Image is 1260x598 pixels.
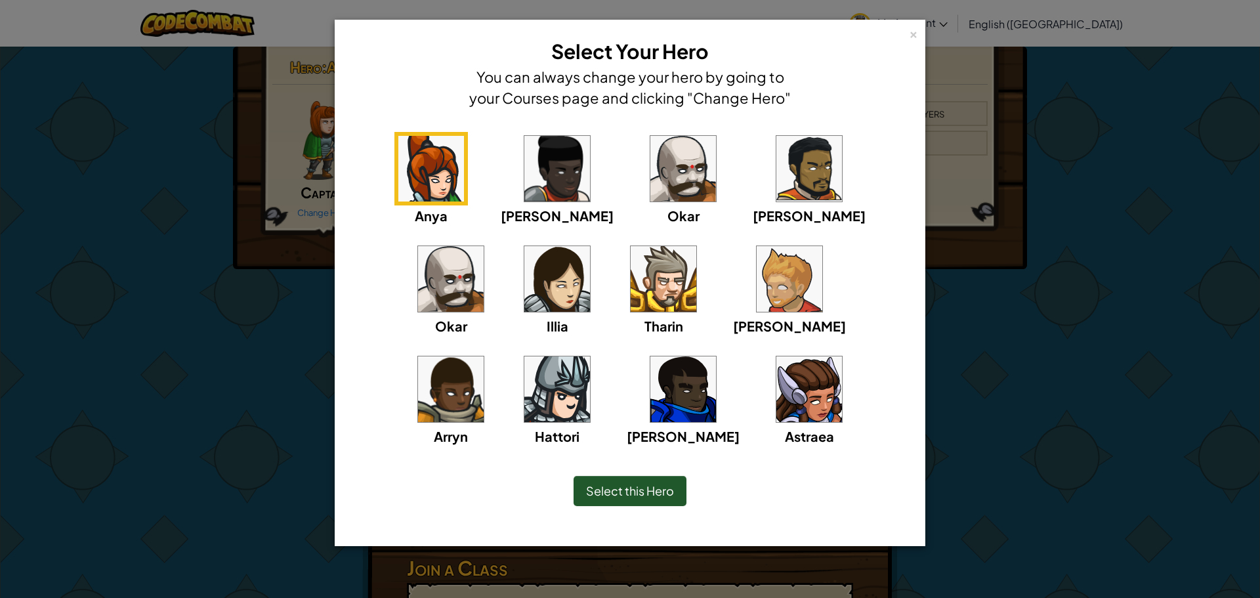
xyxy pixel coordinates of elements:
span: Okar [667,207,700,224]
span: Astraea [785,428,834,444]
img: portrait.png [650,136,716,202]
span: [PERSON_NAME] [627,428,740,444]
img: portrait.png [524,356,590,422]
img: portrait.png [776,136,842,202]
span: Arryn [434,428,468,444]
span: Hattori [535,428,579,444]
img: portrait.png [524,136,590,202]
img: portrait.png [650,356,716,422]
span: Select this Hero [586,483,674,498]
h4: You can always change your hero by going to your Courses page and clicking "Change Hero" [466,66,794,108]
img: portrait.png [757,246,822,312]
img: portrait.png [418,356,484,422]
span: [PERSON_NAME] [501,207,614,224]
img: portrait.png [776,356,842,422]
span: Illia [547,318,568,334]
div: × [909,26,918,39]
span: Tharin [644,318,683,334]
img: portrait.png [418,246,484,312]
h3: Select Your Hero [466,37,794,66]
img: portrait.png [524,246,590,312]
span: Anya [415,207,448,224]
img: portrait.png [398,136,464,202]
span: Okar [435,318,467,334]
img: portrait.png [631,246,696,312]
span: [PERSON_NAME] [733,318,846,334]
span: [PERSON_NAME] [753,207,866,224]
